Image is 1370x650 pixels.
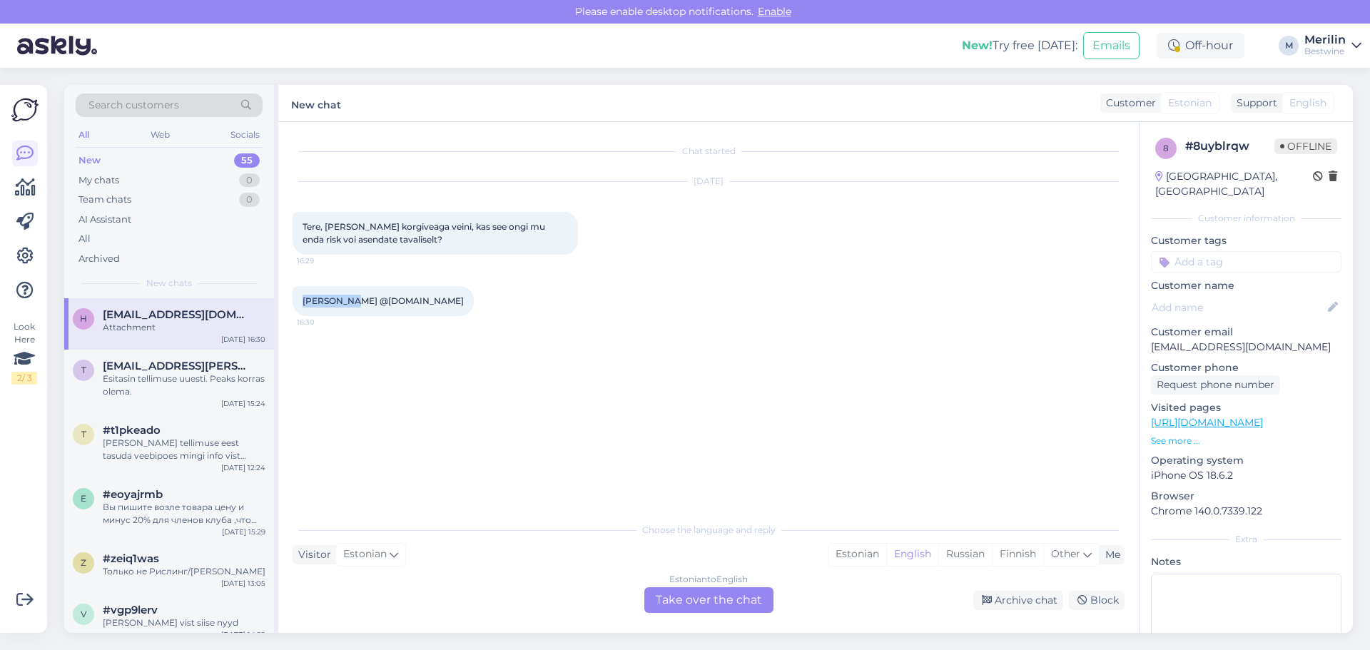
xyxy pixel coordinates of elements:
[103,501,265,527] div: Вы пишите возле товара цену и минус 20% для членов клуба ,что это значит???
[1152,300,1325,315] input: Add name
[78,213,131,227] div: AI Assistant
[1163,143,1169,153] span: 8
[644,587,773,613] div: Take over the chat
[103,360,251,372] span: tiik.carl@gmail.com
[291,93,341,113] label: New chat
[1151,468,1341,483] p: iPhone OS 18.6.2
[78,232,91,246] div: All
[1151,360,1341,375] p: Customer phone
[1289,96,1326,111] span: English
[103,604,158,616] span: #vgp9lerv
[221,334,265,345] div: [DATE] 16:30
[1155,169,1313,199] div: [GEOGRAPHIC_DATA], [GEOGRAPHIC_DATA]
[343,547,387,562] span: Estonian
[1100,96,1156,111] div: Customer
[11,96,39,123] img: Askly Logo
[1151,400,1341,415] p: Visited pages
[103,565,265,578] div: Только не Рислинг/[PERSON_NAME]
[1157,33,1244,59] div: Off-hour
[78,252,120,266] div: Archived
[1151,435,1341,447] p: See more ...
[103,437,265,462] div: [PERSON_NAME] tellimuse eest tasuda veebipoes mingi info vist puudub ei suuda aru saada mis puudub
[1151,375,1280,395] div: Request phone number
[1279,36,1299,56] div: M
[992,544,1043,565] div: Finnish
[303,221,547,245] span: Tere, [PERSON_NAME] korgiveaga veini, kas see ongi mu enda risk voi asendate tavaliselt?
[76,126,92,144] div: All
[148,126,173,144] div: Web
[1304,34,1346,46] div: Merilin
[81,557,86,568] span: z
[11,372,37,385] div: 2 / 3
[1151,340,1341,355] p: [EMAIL_ADDRESS][DOMAIN_NAME]
[81,429,86,440] span: t
[669,573,748,586] div: Estonian to English
[297,317,350,327] span: 16:30
[103,308,251,321] span: heikihiis@gmail.com
[1151,278,1341,293] p: Customer name
[938,544,992,565] div: Russian
[81,609,86,619] span: v
[103,372,265,398] div: Esitasin tellimuse uuesti. Peaks korras olema.
[973,591,1063,610] div: Archive chat
[1151,453,1341,468] p: Operating system
[828,544,886,565] div: Estonian
[103,616,265,629] div: [PERSON_NAME] vist siise nyyd
[239,193,260,207] div: 0
[103,488,163,501] span: #eoyajrmb
[221,462,265,473] div: [DATE] 12:24
[1151,533,1341,546] div: Extra
[293,524,1125,537] div: Choose the language and reply
[221,398,265,409] div: [DATE] 15:24
[1151,251,1341,273] input: Add a tag
[78,153,101,168] div: New
[81,365,86,375] span: t
[1168,96,1212,111] span: Estonian
[222,527,265,537] div: [DATE] 15:29
[962,39,993,52] b: New!
[293,175,1125,188] div: [DATE]
[228,126,263,144] div: Socials
[11,320,37,385] div: Look Here
[234,153,260,168] div: 55
[146,277,192,290] span: New chats
[1083,32,1140,59] button: Emails
[239,173,260,188] div: 0
[1100,547,1120,562] div: Me
[1151,233,1341,248] p: Customer tags
[1051,547,1080,560] span: Other
[1151,212,1341,225] div: Customer information
[88,98,179,113] span: Search customers
[1151,554,1341,569] p: Notes
[1304,34,1361,57] a: MerilinBestwine
[1274,138,1337,154] span: Offline
[78,173,119,188] div: My chats
[1151,325,1341,340] p: Customer email
[293,547,331,562] div: Visitor
[221,578,265,589] div: [DATE] 13:05
[962,37,1077,54] div: Try free [DATE]:
[303,295,464,306] span: [PERSON_NAME] @[DOMAIN_NAME]
[221,629,265,640] div: [DATE] 14:22
[1304,46,1346,57] div: Bestwine
[297,255,350,266] span: 16:29
[1151,504,1341,519] p: Chrome 140.0.7339.122
[293,145,1125,158] div: Chat started
[1069,591,1125,610] div: Block
[886,544,938,565] div: English
[103,321,265,334] div: Attachment
[753,5,796,18] span: Enable
[103,552,159,565] span: #zeiq1was
[80,313,87,324] span: h
[103,424,161,437] span: #t1pkeado
[1151,416,1263,429] a: [URL][DOMAIN_NAME]
[1231,96,1277,111] div: Support
[78,193,131,207] div: Team chats
[1151,489,1341,504] p: Browser
[81,493,86,504] span: e
[1185,138,1274,155] div: # 8uyblrqw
